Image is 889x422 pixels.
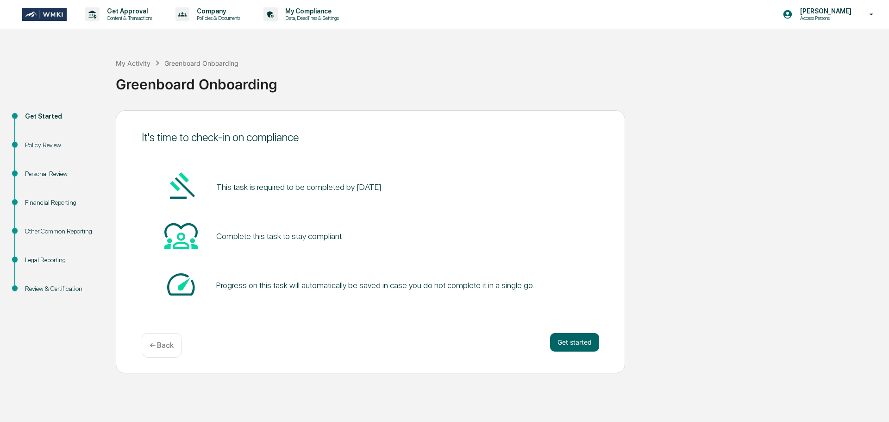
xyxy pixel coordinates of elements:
[164,268,198,301] img: Speed-dial
[25,198,101,208] div: Financial Reporting
[142,131,599,144] div: It's time to check-in on compliance
[25,169,101,179] div: Personal Review
[793,15,856,21] p: Access Persons
[25,227,101,236] div: Other Common Reporting
[150,341,174,350] p: ← Back
[189,7,245,15] p: Company
[793,7,856,15] p: [PERSON_NAME]
[216,280,534,290] div: Progress on this task will automatically be saved in case you do not complete it in a single go.
[164,219,198,252] img: Heart
[25,284,101,294] div: Review & Certification
[25,255,101,265] div: Legal Reporting
[116,59,150,67] div: My Activity
[100,7,157,15] p: Get Approval
[164,59,238,67] div: Greenboard Onboarding
[189,15,245,21] p: Policies & Documents
[550,333,599,352] button: Get started
[116,69,884,93] div: Greenboard Onboarding
[100,15,157,21] p: Content & Transactions
[216,181,382,193] pre: This task is required to be completed by [DATE]
[25,112,101,121] div: Get Started
[278,15,344,21] p: Data, Deadlines & Settings
[25,140,101,150] div: Policy Review
[164,170,198,203] img: Gavel
[278,7,344,15] p: My Compliance
[216,231,342,241] div: Complete this task to stay compliant
[22,8,67,21] img: logo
